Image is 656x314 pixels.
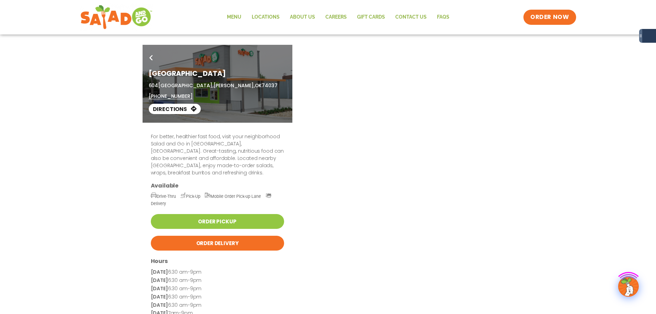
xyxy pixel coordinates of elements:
strong: [DATE] [151,285,168,292]
a: Careers [320,9,352,25]
a: FAQs [432,9,455,25]
span: OK [255,82,262,89]
h1: [GEOGRAPHIC_DATA] [149,68,286,79]
strong: [DATE] [151,293,168,300]
h3: Hours [151,257,284,265]
p: For better, healthier fast food, visit your neighborhood Salad and Go in [GEOGRAPHIC_DATA], [GEOG... [151,133,284,176]
a: Locations [247,9,285,25]
strong: [DATE] [151,302,168,308]
a: [PHONE_NUMBER] [149,93,193,100]
a: Menu [222,9,247,25]
strong: [DATE] [151,277,168,284]
span: 604 [149,82,158,89]
nav: Menu [222,9,455,25]
a: Order Pickup [151,214,284,229]
span: Drive-Thru [151,194,176,199]
span: ORDER NOW [530,13,569,21]
span: 74037 [262,82,277,89]
p: 6:30 am-9pm [151,276,284,285]
a: Contact Us [390,9,432,25]
a: Directions [149,104,201,114]
span: Pick-Up [180,194,200,199]
h3: Available [151,182,284,189]
p: 6:30 am-9pm [151,268,284,276]
img: new-SAG-logo-768×292 [80,3,153,31]
a: GIFT CARDS [352,9,390,25]
span: [GEOGRAPHIC_DATA], [158,82,213,89]
a: Order Delivery [151,236,284,251]
p: 6:30 am-9pm [151,301,284,310]
p: 6:30 am-9pm [151,285,284,293]
a: ORDER NOW [523,10,576,25]
a: About Us [285,9,320,25]
p: 6:30 am-9pm [151,293,284,301]
span: Mobile Order Pick-up Lane [205,194,261,199]
strong: [DATE] [151,269,168,275]
span: [PERSON_NAME], [214,82,255,89]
